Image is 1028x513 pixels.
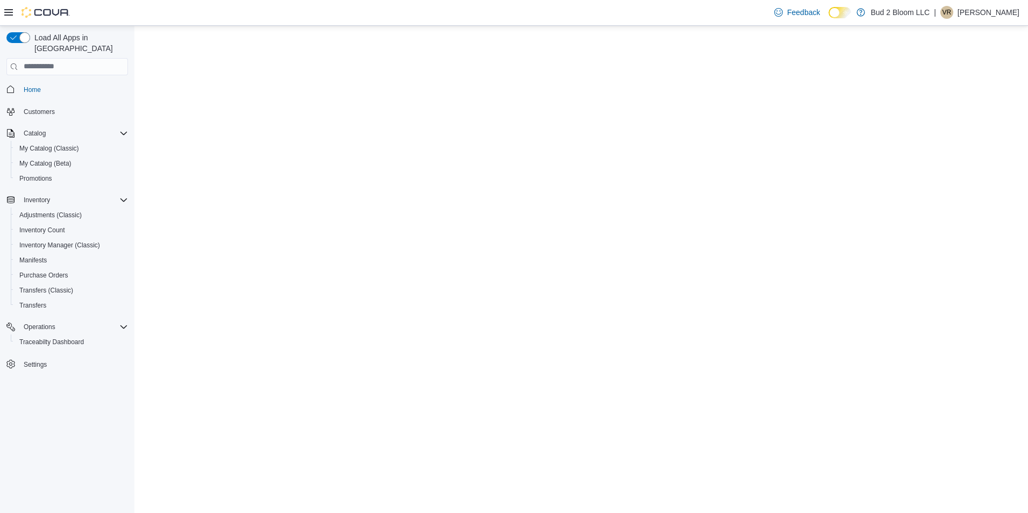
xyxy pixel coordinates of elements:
[15,284,77,297] a: Transfers (Classic)
[24,85,41,94] span: Home
[19,127,128,140] span: Catalog
[958,6,1019,19] p: [PERSON_NAME]
[11,334,132,350] button: Traceabilty Dashboard
[19,211,82,219] span: Adjustments (Classic)
[15,254,51,267] a: Manifests
[22,7,70,18] img: Cova
[11,283,132,298] button: Transfers (Classic)
[2,104,132,119] button: Customers
[24,108,55,116] span: Customers
[15,269,128,282] span: Purchase Orders
[11,298,132,313] button: Transfers
[829,18,829,19] span: Dark Mode
[6,77,128,400] nav: Complex example
[19,271,68,280] span: Purchase Orders
[870,6,930,19] p: Bud 2 Bloom LLC
[15,209,86,222] a: Adjustments (Classic)
[934,6,936,19] p: |
[11,253,132,268] button: Manifests
[11,208,132,223] button: Adjustments (Classic)
[15,157,128,170] span: My Catalog (Beta)
[15,254,128,267] span: Manifests
[15,172,56,185] a: Promotions
[11,141,132,156] button: My Catalog (Classic)
[2,82,132,97] button: Home
[15,336,128,348] span: Traceabilty Dashboard
[15,336,88,348] a: Traceabilty Dashboard
[19,226,65,234] span: Inventory Count
[19,286,73,295] span: Transfers (Classic)
[19,320,60,333] button: Operations
[19,256,47,265] span: Manifests
[19,338,84,346] span: Traceabilty Dashboard
[19,241,100,250] span: Inventory Manager (Classic)
[30,32,128,54] span: Load All Apps in [GEOGRAPHIC_DATA]
[11,171,132,186] button: Promotions
[2,319,132,334] button: Operations
[19,194,54,206] button: Inventory
[11,238,132,253] button: Inventory Manager (Classic)
[19,144,79,153] span: My Catalog (Classic)
[19,320,128,333] span: Operations
[19,83,45,96] a: Home
[15,239,104,252] a: Inventory Manager (Classic)
[11,223,132,238] button: Inventory Count
[15,284,128,297] span: Transfers (Classic)
[2,356,132,372] button: Settings
[19,194,128,206] span: Inventory
[11,156,132,171] button: My Catalog (Beta)
[19,127,50,140] button: Catalog
[24,360,47,369] span: Settings
[940,6,953,19] div: Valerie Richards
[15,142,83,155] a: My Catalog (Classic)
[15,157,76,170] a: My Catalog (Beta)
[15,299,51,312] a: Transfers
[19,105,59,118] a: Customers
[15,172,128,185] span: Promotions
[15,224,128,237] span: Inventory Count
[943,6,952,19] span: VR
[19,83,128,96] span: Home
[19,301,46,310] span: Transfers
[24,196,50,204] span: Inventory
[24,323,55,331] span: Operations
[787,7,820,18] span: Feedback
[2,126,132,141] button: Catalog
[19,358,51,371] a: Settings
[2,193,132,208] button: Inventory
[24,129,46,138] span: Catalog
[829,7,851,18] input: Dark Mode
[19,357,128,370] span: Settings
[15,299,128,312] span: Transfers
[15,142,128,155] span: My Catalog (Classic)
[15,209,128,222] span: Adjustments (Classic)
[19,105,128,118] span: Customers
[15,239,128,252] span: Inventory Manager (Classic)
[19,174,52,183] span: Promotions
[15,269,73,282] a: Purchase Orders
[15,224,69,237] a: Inventory Count
[11,268,132,283] button: Purchase Orders
[770,2,824,23] a: Feedback
[19,159,72,168] span: My Catalog (Beta)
